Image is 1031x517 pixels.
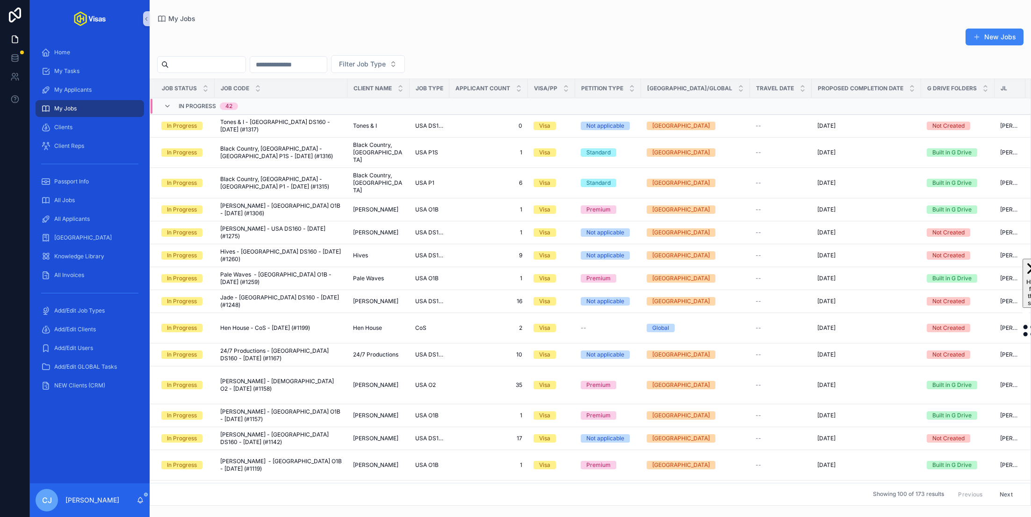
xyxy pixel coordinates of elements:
[161,274,209,283] a: In Progress
[54,49,70,56] span: Home
[353,324,382,332] span: Hen House
[581,179,635,187] a: Standard
[756,229,806,236] a: --
[534,179,570,187] a: Visa
[932,228,965,237] div: Not Created
[353,298,404,305] a: [PERSON_NAME]
[756,252,761,259] span: --
[161,179,209,187] a: In Progress
[647,148,744,157] a: [GEOGRAPHIC_DATA]
[756,298,761,305] span: --
[415,122,444,130] a: USA DS160
[415,229,444,236] span: USA DS160
[220,378,342,393] a: [PERSON_NAME] - [DEMOGRAPHIC_DATA] O2 - [DATE] (#1158)
[586,179,611,187] div: Standard
[167,228,197,237] div: In Progress
[652,274,710,283] div: [GEOGRAPHIC_DATA]
[220,294,342,309] a: Jade - [GEOGRAPHIC_DATA] DS160 - [DATE] (#1248)
[586,381,611,389] div: Premium
[36,63,144,80] a: My Tasks
[581,251,635,260] a: Not applicable
[652,179,710,187] div: [GEOGRAPHIC_DATA]
[756,324,806,332] a: --
[932,297,965,306] div: Not Created
[756,179,806,187] a: --
[539,274,550,283] div: Visa
[817,298,916,305] a: [DATE]
[54,105,77,112] span: My Jobs
[1000,351,1020,358] a: [PERSON_NAME]
[36,44,144,61] a: Home
[1000,206,1020,213] a: [PERSON_NAME]
[756,179,761,187] span: --
[817,351,916,358] a: [DATE]
[647,297,744,306] a: [GEOGRAPHIC_DATA]
[455,351,522,358] span: 10
[534,274,570,283] a: Visa
[455,381,522,389] span: 35
[652,122,710,130] div: [GEOGRAPHIC_DATA]
[36,138,144,154] a: Client Reps
[353,275,404,282] a: Pale Waves
[817,122,916,130] a: [DATE]
[581,228,635,237] a: Not applicable
[652,205,710,214] div: [GEOGRAPHIC_DATA]
[932,148,972,157] div: Built in G Drive
[586,205,611,214] div: Premium
[581,324,586,332] span: --
[220,324,342,332] a: Hen House - CoS - [DATE] (#1199)
[586,350,624,359] div: Not applicable
[36,358,144,375] a: Add/Edit GLOBAL Tasks
[534,251,570,260] a: Visa
[817,324,836,332] span: [DATE]
[647,350,744,359] a: [GEOGRAPHIC_DATA]
[756,275,806,282] a: --
[167,148,197,157] div: In Progress
[220,271,342,286] a: Pale Waves - [GEOGRAPHIC_DATA] O1B - [DATE] (#1259)
[586,122,624,130] div: Not applicable
[1000,149,1020,156] span: [PERSON_NAME]
[539,324,550,332] div: Visa
[1000,179,1020,187] span: [PERSON_NAME]
[652,324,669,332] div: Global
[927,350,989,359] a: Not Created
[586,148,611,157] div: Standard
[415,324,426,332] span: CoS
[581,205,635,214] a: Premium
[455,298,522,305] a: 16
[756,149,761,156] span: --
[415,275,439,282] span: USA O1B
[817,324,916,332] a: [DATE]
[455,122,522,130] span: 0
[54,234,112,241] span: [GEOGRAPHIC_DATA]
[161,251,209,260] a: In Progress
[756,351,806,358] a: --
[1000,298,1020,305] span: [PERSON_NAME]
[586,297,624,306] div: Not applicable
[415,206,444,213] a: USA O1B
[586,251,624,260] div: Not applicable
[817,275,916,282] a: [DATE]
[220,225,342,240] a: [PERSON_NAME] - USA DS160 - [DATE] (#1275)
[353,172,404,194] span: Black Country, [GEOGRAPHIC_DATA]
[534,228,570,237] a: Visa
[539,148,550,157] div: Visa
[932,251,965,260] div: Not Created
[167,381,197,389] div: In Progress
[539,251,550,260] div: Visa
[1000,275,1020,282] a: [PERSON_NAME]
[36,173,144,190] a: Passport Info
[927,324,989,332] a: Not Created
[817,229,836,236] span: [DATE]
[455,206,522,213] span: 1
[455,179,522,187] span: 6
[168,14,195,23] span: My Jobs
[415,206,439,213] span: USA O1B
[167,274,197,283] div: In Progress
[36,211,144,227] a: All Applicants
[415,381,436,389] span: USA O2
[455,275,522,282] a: 1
